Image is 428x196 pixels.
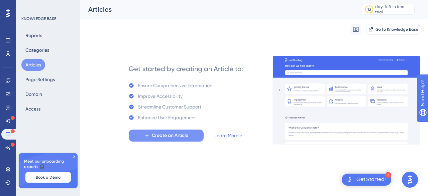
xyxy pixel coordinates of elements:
div: Get started by creating an Article to: [129,64,243,73]
span: Create an Article [152,132,188,140]
button: Access [21,103,44,115]
span: Go to Knowledge Base [376,27,418,32]
button: Categories [21,44,53,56]
span: Book a Demo [36,175,61,180]
span: Need Help? [16,2,42,10]
div: KNOWLEDGE BASE [21,16,56,21]
div: Ensure Comprehensive Information [138,81,212,89]
div: Articles [88,5,344,14]
img: a27db7f7ef9877a438c7956077c236be.gif [273,56,420,145]
div: 3 [385,172,391,178]
button: Create an Article [129,130,204,142]
div: 13 [367,7,371,12]
div: Improve Accessibility [138,92,183,100]
div: Enhance User Engagement [138,114,196,122]
button: Page Settings [21,73,59,85]
div: Get Started! [356,176,386,183]
button: Domain [21,88,46,100]
button: Go to Knowledge Base [366,24,420,35]
button: Book a Demo [25,172,71,183]
button: Reports [21,29,46,41]
div: Streamline Customer Support [138,103,201,111]
span: Meet our onboarding experts 🎧 [24,159,72,169]
img: launcher-image-alternative-text [346,176,354,184]
button: Articles [21,59,45,71]
div: days left in free trial [375,4,412,15]
a: Learn More > [214,132,242,140]
iframe: UserGuiding AI Assistant Launcher [400,170,420,190]
div: Open Get Started! checklist, remaining modules: 3 [342,174,391,186]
